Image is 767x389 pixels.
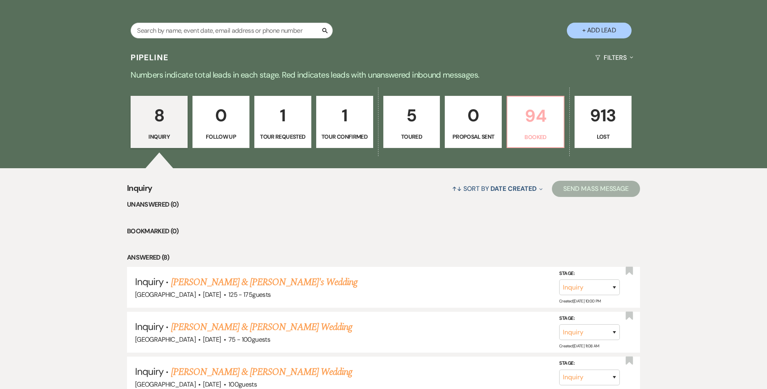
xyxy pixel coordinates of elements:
[171,275,358,290] a: [PERSON_NAME] & [PERSON_NAME]'s Wedding
[592,47,636,68] button: Filters
[490,184,536,193] span: Date Created
[127,182,152,199] span: Inquiry
[203,380,221,389] span: [DATE]
[203,335,221,344] span: [DATE]
[127,199,640,210] li: Unanswered (0)
[321,132,368,141] p: Tour Confirmed
[567,23,632,38] button: + Add Lead
[580,102,626,129] p: 913
[450,132,497,141] p: Proposal Sent
[136,102,182,129] p: 8
[131,96,188,148] a: 8Inquiry
[203,290,221,299] span: [DATE]
[135,290,196,299] span: [GEOGRAPHIC_DATA]
[260,102,306,129] p: 1
[192,96,249,148] a: 0Follow Up
[383,96,440,148] a: 5Toured
[575,96,632,148] a: 913Lost
[135,335,196,344] span: [GEOGRAPHIC_DATA]
[131,23,333,38] input: Search by name, event date, email address or phone number
[316,96,373,148] a: 1Tour Confirmed
[559,269,620,278] label: Stage:
[228,335,270,344] span: 75 - 100 guests
[127,252,640,263] li: Answered (8)
[452,184,462,193] span: ↑↓
[450,102,497,129] p: 0
[171,365,352,379] a: [PERSON_NAME] & [PERSON_NAME] Wedding
[135,380,196,389] span: [GEOGRAPHIC_DATA]
[127,226,640,237] li: Bookmarked (0)
[559,314,620,323] label: Stage:
[228,290,270,299] span: 125 - 175 guests
[559,359,620,368] label: Stage:
[131,52,169,63] h3: Pipeline
[445,96,502,148] a: 0Proposal Sent
[580,132,626,141] p: Lost
[512,133,559,142] p: Booked
[449,178,546,199] button: Sort By Date Created
[254,96,311,148] a: 1Tour Requested
[135,320,163,333] span: Inquiry
[512,102,559,129] p: 94
[135,365,163,378] span: Inquiry
[389,132,435,141] p: Toured
[93,68,675,81] p: Numbers indicate total leads in each stage. Red indicates leads with unanswered inbound messages.
[136,132,182,141] p: Inquiry
[260,132,306,141] p: Tour Requested
[228,380,257,389] span: 100 guests
[507,96,564,148] a: 94Booked
[135,275,163,288] span: Inquiry
[552,181,640,197] button: Send Mass Message
[559,298,600,304] span: Created: [DATE] 10:00 PM
[559,343,599,349] span: Created: [DATE] 11:08 AM
[198,132,244,141] p: Follow Up
[198,102,244,129] p: 0
[321,102,368,129] p: 1
[171,320,352,334] a: [PERSON_NAME] & [PERSON_NAME] Wedding
[389,102,435,129] p: 5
